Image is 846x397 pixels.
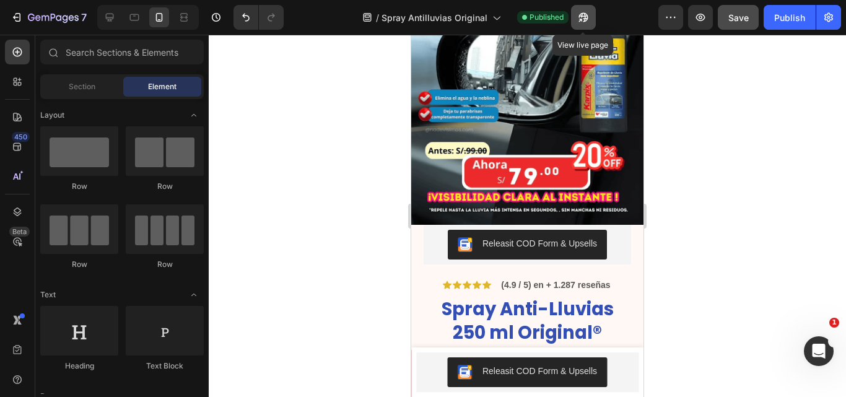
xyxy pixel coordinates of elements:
[376,11,379,24] span: /
[233,5,284,30] div: Undo/Redo
[829,318,839,328] span: 1
[40,40,204,64] input: Search Sections & Elements
[764,5,816,30] button: Publish
[5,5,92,30] button: 7
[718,5,759,30] button: Save
[728,12,749,23] span: Save
[411,35,643,397] iframe: Design area
[126,259,204,270] div: Row
[12,132,30,142] div: 450
[81,10,87,25] p: 7
[40,360,118,372] div: Heading
[40,289,56,300] span: Text
[382,11,487,24] span: Spray Antilluvias Original
[9,227,30,237] div: Beta
[69,81,95,92] span: Section
[774,11,805,24] div: Publish
[804,336,834,366] iframe: Intercom live chat
[40,259,118,270] div: Row
[148,81,177,92] span: Element
[126,360,204,372] div: Text Block
[184,105,204,125] span: Toggle open
[126,181,204,192] div: Row
[40,181,118,192] div: Row
[530,12,564,23] span: Published
[184,285,204,305] span: Toggle open
[40,110,64,121] span: Layout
